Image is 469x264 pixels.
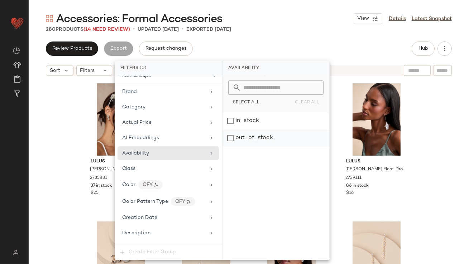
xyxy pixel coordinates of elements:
[345,175,362,181] span: 2739111
[154,183,158,187] img: ai.DGldD1NL.svg
[346,190,354,196] span: $16
[122,120,152,125] span: Actual Price
[91,190,99,196] span: $25
[122,151,149,156] span: Availability
[91,158,152,165] span: Lulus
[145,46,187,52] span: Request changes
[340,83,412,156] img: 2739111_01_OM_2025-08-28.jpg
[139,41,193,56] button: Request changes
[52,46,92,52] span: Review Products
[46,27,56,32] span: 280
[357,16,369,21] span: View
[346,158,407,165] span: Lulus
[13,47,20,54] img: svg%3e
[56,12,222,26] span: Accessories: Formal Accessories
[122,135,159,141] span: AI Embeddings
[46,15,53,22] img: svg%3e
[122,199,168,204] span: Color Pattern Type
[222,61,265,76] div: Availability
[9,250,23,255] img: svg%3e
[46,26,130,33] div: Products
[412,41,435,56] button: Hub
[122,104,145,110] span: Category
[138,180,163,189] div: CFY
[50,67,60,74] span: Sort
[85,83,157,156] img: 2735831_03_OM_2025-07-21.jpg
[122,166,135,171] span: Class
[122,89,137,94] span: Brand
[389,15,406,23] a: Details
[418,46,428,52] span: Hub
[346,183,369,189] span: 86 in stock
[133,25,135,34] span: •
[90,175,107,181] span: 2735831
[138,26,179,33] p: updated [DATE]
[122,215,157,220] span: Creation Date
[353,13,383,24] button: View
[80,67,95,74] span: Filters
[187,200,191,204] img: ai.DGldD1NL.svg
[186,26,231,33] p: Exported [DATE]
[10,16,24,30] img: heart_red.DM2ytmEG.svg
[228,98,264,108] button: Select All
[140,65,147,72] span: (0)
[412,15,452,23] a: Latest Snapshot
[90,166,151,173] span: [PERSON_NAME] Pearl Beaded Flower Headband
[122,230,150,236] span: Description
[115,61,222,76] div: Filters
[233,100,259,105] span: Select All
[122,182,135,187] span: Color
[171,197,195,206] div: CFY
[345,166,406,173] span: [PERSON_NAME] Floral Drop Earrings
[46,41,98,56] button: Review Products
[182,25,183,34] span: •
[83,27,130,32] span: (14 Need Review)
[91,183,113,189] span: 37 in stock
